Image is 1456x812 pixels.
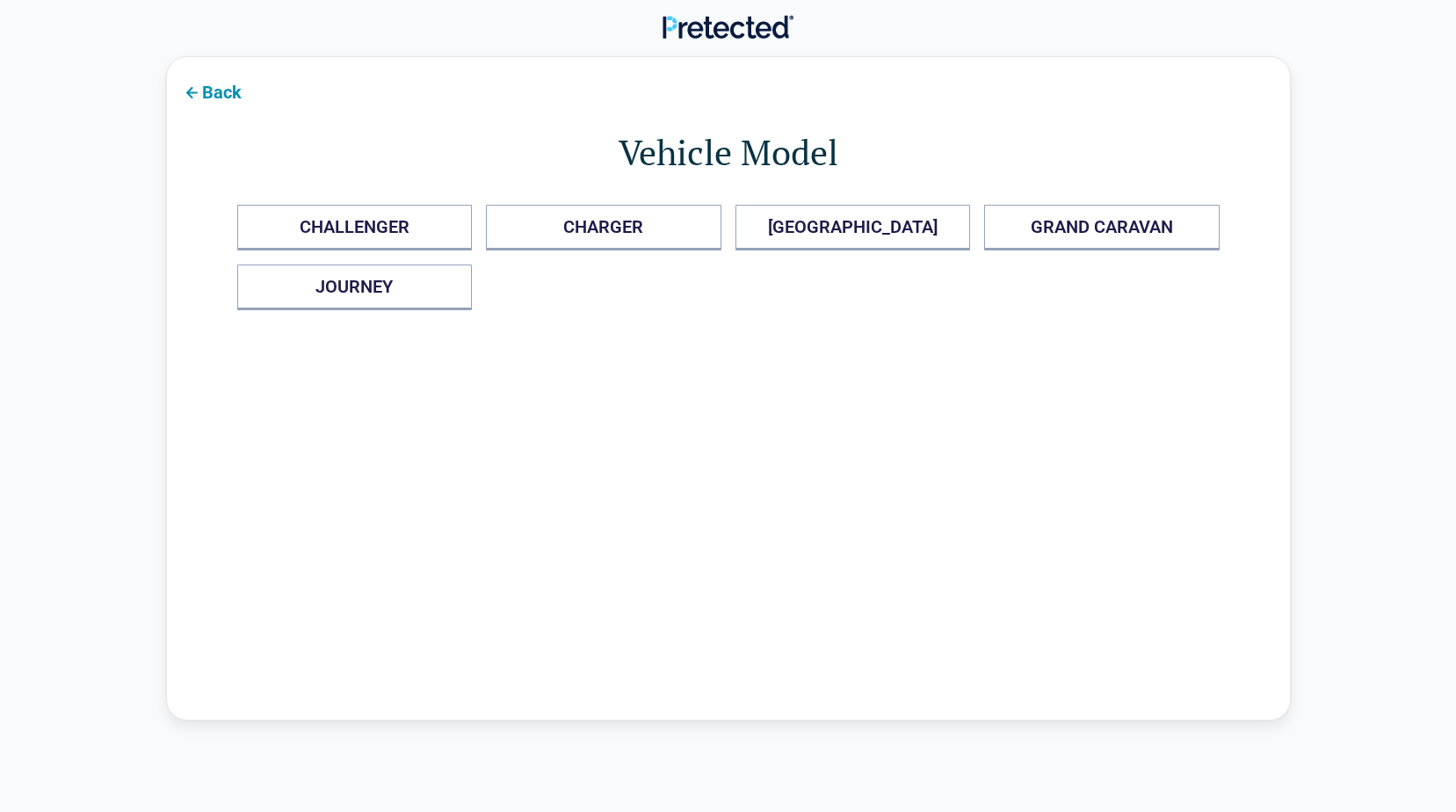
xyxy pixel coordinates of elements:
h1: Vehicle Model [237,127,1220,177]
button: Back [167,71,256,111]
button: GRAND CARAVAN [984,205,1220,250]
button: [GEOGRAPHIC_DATA] [735,205,971,250]
button: JOURNEY [237,265,473,310]
button: CHARGER [486,205,721,250]
button: CHALLENGER [237,205,473,250]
